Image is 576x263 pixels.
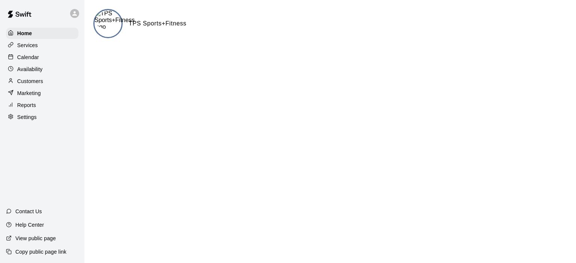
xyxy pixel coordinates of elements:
a: Home [6,28,78,39]
p: Availability [17,65,43,73]
p: Reports [17,101,36,109]
p: Home [17,30,32,37]
p: Marketing [17,89,41,97]
p: Calendar [17,53,39,61]
p: Services [17,42,38,49]
h6: TPS Sports+Fitness [129,19,186,28]
p: Copy public page link [15,248,66,256]
p: View public page [15,235,56,242]
p: Contact Us [15,208,42,215]
a: Calendar [6,52,78,63]
a: Customers [6,76,78,87]
a: Settings [6,111,78,123]
img: TPS Sports+Fitness logo [94,10,135,30]
p: Settings [17,113,37,121]
a: Services [6,40,78,51]
p: Help Center [15,221,44,229]
a: Reports [6,100,78,111]
p: Customers [17,77,43,85]
a: Marketing [6,88,78,99]
a: Availability [6,64,78,75]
